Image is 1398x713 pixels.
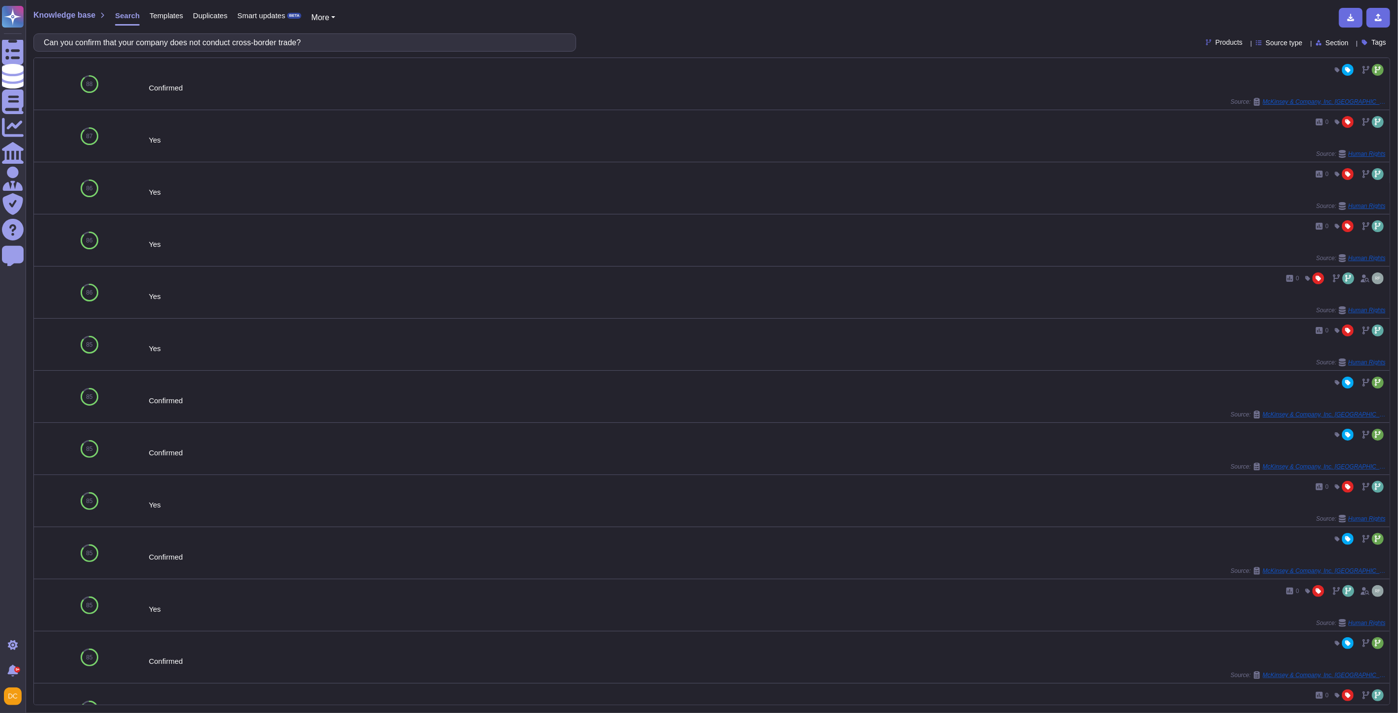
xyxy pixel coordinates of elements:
[1231,671,1386,679] span: Source:
[149,84,1386,91] div: Confirmed
[86,602,92,608] span: 85
[1231,98,1386,106] span: Source:
[33,11,95,19] span: Knowledge base
[1231,567,1386,575] span: Source:
[1263,99,1386,105] span: McKinsey & Company, Inc. [GEOGRAPHIC_DATA] / ING Supplier Questionnaire AllInOne
[149,657,1386,665] div: Confirmed
[4,687,22,705] img: user
[1263,464,1386,470] span: McKinsey & Company, Inc. [GEOGRAPHIC_DATA] / ING Supplier Questionnaire AllInOne
[1316,150,1386,158] span: Source:
[149,449,1386,456] div: Confirmed
[1348,359,1386,365] span: Human Rights
[311,12,335,24] button: More
[149,12,183,19] span: Templates
[86,238,92,243] span: 86
[1325,223,1329,229] span: 0
[1325,327,1329,333] span: 0
[14,667,20,673] div: 9+
[1296,275,1299,281] span: 0
[86,394,92,400] span: 85
[149,397,1386,404] div: Confirmed
[1348,620,1386,626] span: Human Rights
[1372,272,1384,284] img: user
[86,654,92,660] span: 85
[86,498,92,504] span: 85
[1371,39,1386,46] span: Tags
[1231,463,1386,471] span: Source:
[149,293,1386,300] div: Yes
[1325,692,1329,698] span: 0
[115,12,140,19] span: Search
[1348,203,1386,209] span: Human Rights
[149,553,1386,561] div: Confirmed
[1231,411,1386,418] span: Source:
[86,81,92,87] span: 88
[1296,588,1299,594] span: 0
[149,605,1386,613] div: Yes
[1325,171,1329,177] span: 0
[39,34,566,51] input: Search a question or template...
[1263,412,1386,417] span: McKinsey & Company, Inc. [GEOGRAPHIC_DATA] / ING Supplier Questionnaire AllInOne
[149,188,1386,196] div: Yes
[1348,307,1386,313] span: Human Rights
[149,136,1386,144] div: Yes
[1316,254,1386,262] span: Source:
[1325,484,1329,490] span: 0
[1316,358,1386,366] span: Source:
[86,185,92,191] span: 86
[86,550,92,556] span: 85
[1263,568,1386,574] span: McKinsey & Company, Inc. [GEOGRAPHIC_DATA] / ING Supplier Questionnaire AllInOne
[149,345,1386,352] div: Yes
[1316,306,1386,314] span: Source:
[1316,619,1386,627] span: Source:
[86,342,92,348] span: 85
[1263,672,1386,678] span: McKinsey & Company, Inc. [GEOGRAPHIC_DATA] / ING Supplier Questionnaire AllInOne
[311,13,329,22] span: More
[86,446,92,452] span: 85
[86,290,92,296] span: 86
[86,133,92,139] span: 87
[1316,515,1386,523] span: Source:
[1326,39,1349,46] span: Section
[1372,585,1384,597] img: user
[1348,255,1386,261] span: Human Rights
[1266,39,1303,46] span: Source type
[1316,202,1386,210] span: Source:
[1348,151,1386,157] span: Human Rights
[149,240,1386,248] div: Yes
[287,13,301,19] div: BETA
[1325,119,1329,125] span: 0
[149,501,1386,508] div: Yes
[1216,39,1243,46] span: Products
[237,12,286,19] span: Smart updates
[2,685,29,707] button: user
[1348,516,1386,522] span: Human Rights
[193,12,228,19] span: Duplicates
